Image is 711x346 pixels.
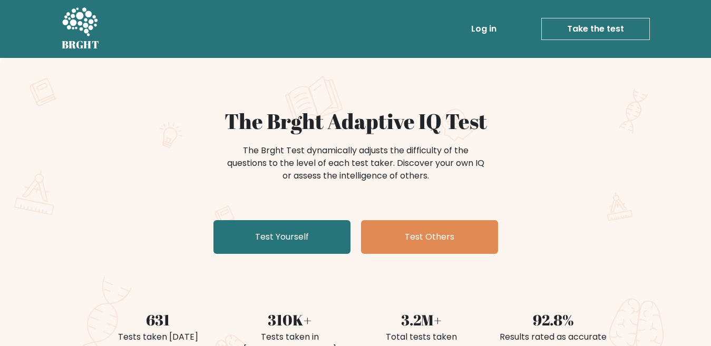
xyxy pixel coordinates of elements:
[362,331,481,343] div: Total tests taken
[62,38,100,51] h5: BRGHT
[467,18,501,39] a: Log in
[99,331,218,343] div: Tests taken [DATE]
[99,309,218,331] div: 631
[494,309,613,331] div: 92.8%
[541,18,650,40] a: Take the test
[494,331,613,343] div: Results rated as accurate
[230,309,349,331] div: 310K+
[361,220,498,254] a: Test Others
[62,4,100,54] a: BRGHT
[213,220,350,254] a: Test Yourself
[224,144,488,182] div: The Brght Test dynamically adjusts the difficulty of the questions to the level of each test take...
[99,108,613,134] h1: The Brght Adaptive IQ Test
[362,309,481,331] div: 3.2M+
